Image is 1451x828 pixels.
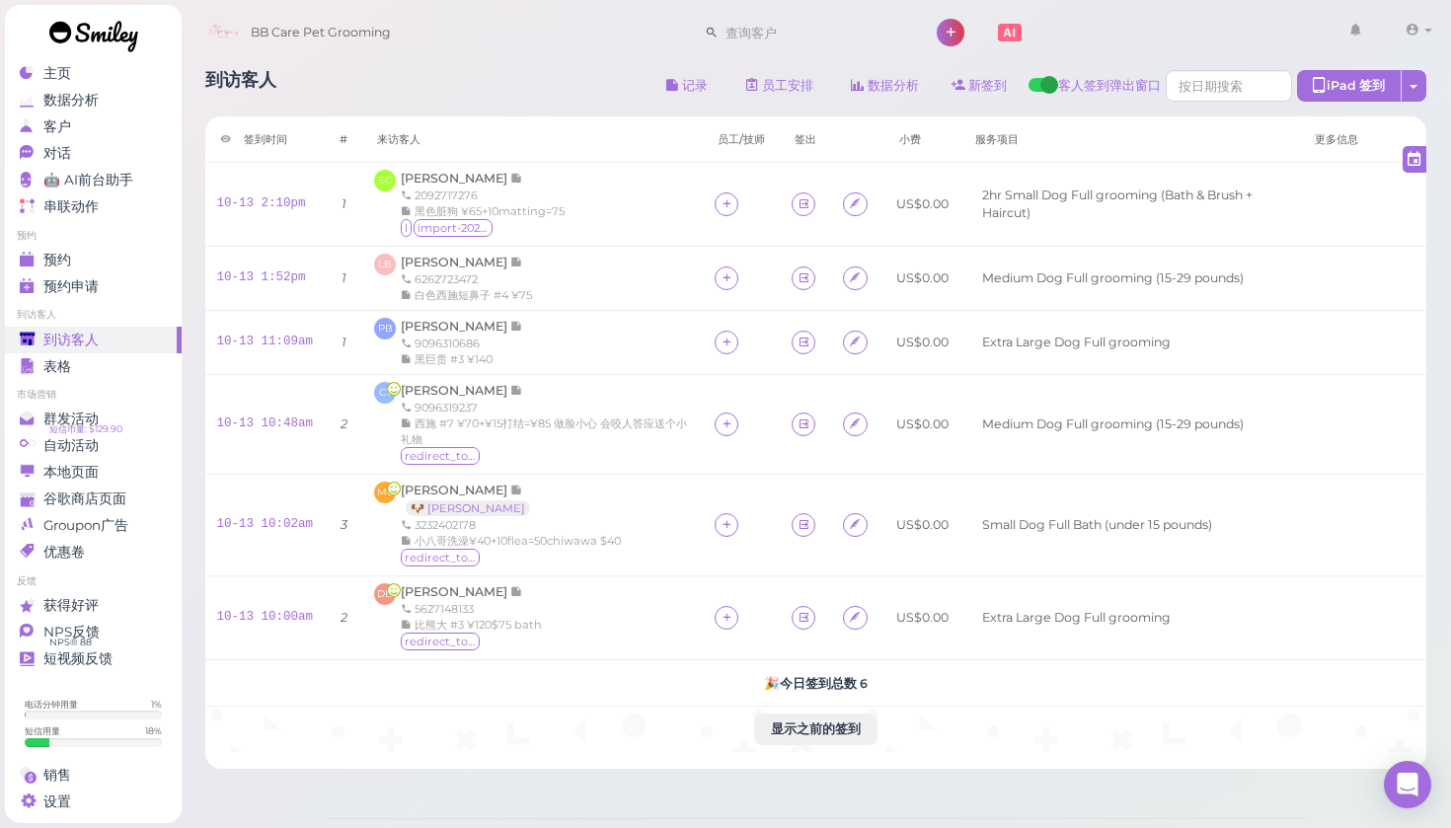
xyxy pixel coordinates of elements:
[5,388,182,402] li: 市场营销
[43,118,71,135] span: 客户
[401,483,540,515] a: [PERSON_NAME] 🐶 [PERSON_NAME]
[5,539,182,565] a: 优惠卷
[977,516,1217,534] li: Small Dog Full Bath (under 15 pounds)
[849,270,862,285] i: Agreement form
[5,406,182,432] a: 群发活动 短信币量: $129.90
[1297,70,1402,102] div: iPad 签到
[510,319,523,334] span: 记录
[960,116,1300,163] th: 服务项目
[401,549,480,566] span: redirect_to_google
[977,269,1249,287] li: Medium Dog Full grooming (15-29 pounds)
[884,311,960,375] td: US$0.00
[401,319,523,334] a: [PERSON_NAME]
[849,610,862,625] i: Agreement form
[5,247,182,273] a: 预约
[1166,70,1292,102] input: 按日期搜索
[43,464,99,481] span: 本地页面
[849,196,862,211] i: Agreement form
[401,219,412,237] span: l
[401,171,510,186] span: [PERSON_NAME]
[703,116,780,163] th: 员工/技师
[43,332,99,348] span: 到访客人
[415,352,493,366] span: 黑巨贵 #3 ¥140
[401,601,542,617] div: 5627148133
[217,270,306,284] a: 10-13 1:52pm
[43,597,99,614] span: 获得好评
[5,512,182,539] a: Groupon广告
[49,635,92,650] span: NPS® 88
[5,459,182,486] a: 本地页面
[401,633,480,650] span: redirect_to_google
[977,187,1288,222] li: 2hr Small Dog Full grooming (Bath & Brush + Haircut)
[43,92,99,109] span: 数据分析
[401,188,565,203] div: 2092717276
[884,475,960,576] td: US$0.00
[977,609,1176,627] li: Extra Large Dog Full grooming
[151,698,162,711] div: 1 %
[43,358,71,375] span: 表格
[43,278,99,295] span: 预约申请
[341,416,347,431] i: 2
[5,327,182,353] a: 到访客人
[5,762,182,789] a: 销售
[5,193,182,220] a: 串联动作
[5,486,182,512] a: 谷歌商店页面
[340,131,347,147] div: #
[5,229,182,243] li: 预约
[401,383,523,398] a: [PERSON_NAME]
[374,170,396,191] span: EG
[43,65,71,82] span: 主页
[217,610,314,624] a: 10-13 10:00am
[205,70,276,107] h1: 到访客人
[342,335,346,349] i: 1
[5,140,182,167] a: 对话
[43,517,128,534] span: Groupon广告
[414,219,493,237] span: import-2025-02-03
[401,584,510,599] span: [PERSON_NAME]
[884,116,960,163] th: 小费
[849,335,862,349] i: Agreement form
[341,517,347,532] i: 3
[43,145,71,162] span: 对话
[43,793,71,810] span: 设置
[5,273,182,300] a: 预约申请
[780,116,831,163] th: 签出
[43,650,113,667] span: 短视频反馈
[401,584,523,599] a: [PERSON_NAME]
[936,70,1024,102] a: 新签到
[43,198,99,215] span: 串联动作
[374,254,396,275] span: LB
[977,415,1249,433] li: Medium Dog Full grooming (15-29 pounds)
[719,17,910,48] input: 查询客户
[401,416,687,446] span: 西施 #7 ¥70+¥15打结=¥85 做脸小心 会咬人答应送个小礼物
[401,483,510,497] span: [PERSON_NAME]
[849,416,862,431] i: Agreement form
[401,400,691,415] div: 9096319237
[401,171,523,186] a: [PERSON_NAME]
[5,167,182,193] a: 🤖 AI前台助手
[43,544,85,561] span: 优惠卷
[25,698,78,711] div: 电话分钟用量
[510,383,523,398] span: 记录
[754,714,878,745] button: 显示之前的签到
[217,335,314,348] a: 10-13 11:09am
[1384,761,1431,808] div: Open Intercom Messenger
[217,416,314,430] a: 10-13 10:48am
[145,724,162,737] div: 18 %
[374,482,396,503] span: MC
[415,204,565,218] span: 黑色脏狗 ¥65+10matting=75
[401,255,523,269] a: [PERSON_NAME]
[374,583,396,605] span: DB
[43,624,100,640] span: NPS反馈
[401,517,621,533] div: 3232402178
[5,113,182,140] a: 客户
[25,724,60,737] div: 短信用量
[849,517,862,532] i: Agreement form
[205,116,326,163] th: 签到时间
[884,163,960,247] td: US$0.00
[5,592,182,619] a: 获得好评
[374,382,396,404] span: CT
[5,60,182,87] a: 主页
[43,490,126,507] span: 谷歌商店页面
[406,500,530,516] a: 🐶 [PERSON_NAME]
